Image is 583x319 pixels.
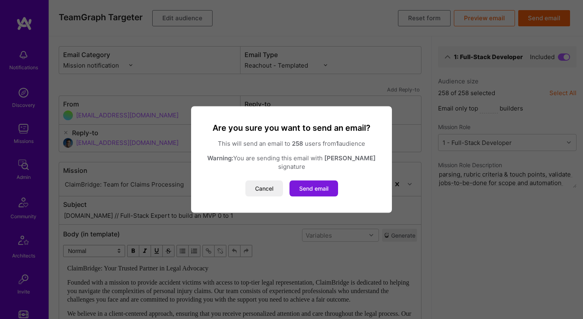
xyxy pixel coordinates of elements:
strong: 1 [336,140,339,147]
strong: [PERSON_NAME] [324,154,376,162]
strong: Warning: [207,154,233,162]
button: Send email [289,181,338,197]
p: This will send an email to users from audience [201,139,382,148]
div: modal [191,106,392,213]
button: Cancel [245,181,283,197]
strong: 258 [292,140,303,147]
h3: Are you sure you want to send an email? [201,123,382,133]
p: You are sending this email with signature [201,154,382,171]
